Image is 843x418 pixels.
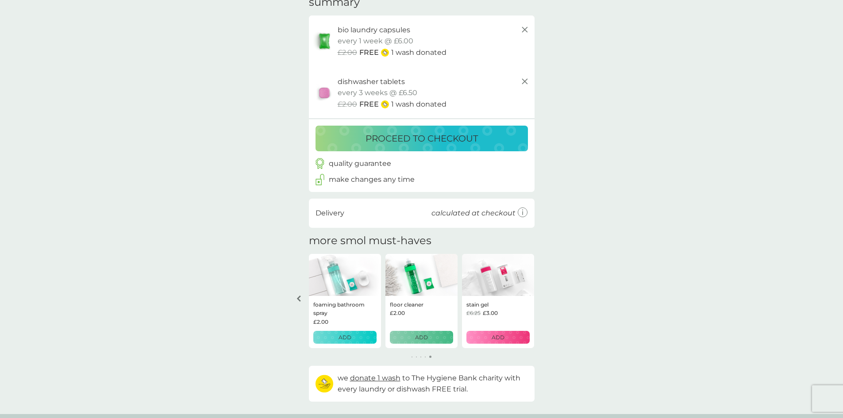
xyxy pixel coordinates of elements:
span: FREE [359,47,379,58]
span: £6.25 [466,309,481,317]
p: calculated at checkout [431,207,516,219]
span: £2.00 [390,309,405,317]
h2: more smol must-haves [309,234,431,247]
p: dishwasher tablets [338,76,405,88]
button: ADD [390,331,453,344]
p: quality guarantee [329,158,391,169]
p: make changes any time [329,174,415,185]
span: £3.00 [483,309,498,317]
span: donate 1 wash [350,374,400,382]
p: ADD [415,333,428,341]
p: every 3 weeks @ £6.50 [338,87,417,99]
p: stain gel [466,300,489,309]
span: FREE [359,99,379,110]
p: floor cleaner [390,300,423,309]
button: ADD [313,331,377,344]
p: ADD [339,333,351,341]
p: ADD [492,333,504,341]
p: bio laundry capsules [338,24,410,36]
button: ADD [466,331,530,344]
p: every 1 week @ £6.00 [338,35,413,47]
span: £2.00 [338,99,357,110]
span: £2.00 [313,318,328,326]
p: proceed to checkout [366,131,478,146]
p: foaming bathroom spray [313,300,377,317]
p: 1 wash donated [391,99,447,110]
button: proceed to checkout [316,126,528,151]
p: we to The Hygiene Bank charity with every laundry or dishwash FREE trial. [338,372,528,395]
p: 1 wash donated [391,47,447,58]
span: £2.00 [338,47,357,58]
p: Delivery [316,207,344,219]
